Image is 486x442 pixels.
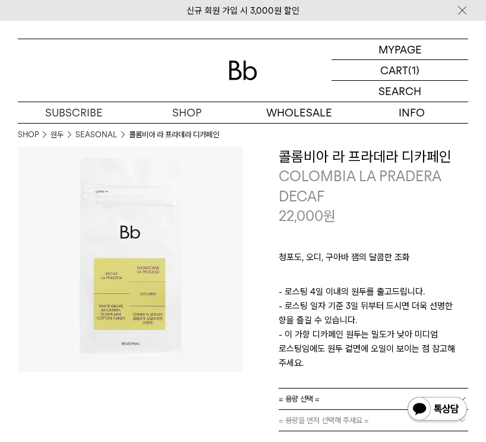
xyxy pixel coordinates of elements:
[332,39,468,60] a: MYPAGE
[279,147,468,167] h3: 콜롬비아 라 프라데라 디카페인
[279,166,468,206] p: COLOMBIA LA PRADERA DECAF
[279,285,468,370] p: - 로스팅 4일 이내의 원두를 출고드립니다. - 로스팅 일자 기준 3일 뒤부터 드시면 더욱 선명한 향을 즐길 수 있습니다. - 이 가향 디카페인 원두는 밀도가 낮아 미디엄 로...
[356,102,469,123] p: INFO
[229,61,257,80] img: 로고
[75,129,117,141] a: SEASONAL
[243,102,356,123] p: WHOLESALE
[279,206,336,226] p: 22,000
[323,207,336,225] span: 원
[131,102,244,123] a: SHOP
[279,410,369,431] span: = 용량을 먼저 선택해 주세요 =
[51,129,64,141] a: 원두
[279,389,320,409] span: = 용량 선택 =
[406,396,468,424] img: 카카오톡 채널 1:1 채팅 버튼
[378,39,422,59] p: MYPAGE
[129,129,219,141] li: 콜롬비아 라 프라데라 디카페인
[380,60,408,80] p: CART
[18,147,243,372] img: 콜롬비아 라 프라데라 디카페인
[18,102,131,123] a: SUBSCRIBE
[187,5,299,16] a: 신규 회원 가입 시 3,000원 할인
[332,60,468,81] a: CART (1)
[279,250,468,270] p: 청포도, 오디, 구아바 잼의 달콤한 조화
[279,270,468,285] p: ㅤ
[18,129,39,141] a: SHOP
[408,60,419,80] p: (1)
[378,81,421,102] p: SEARCH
